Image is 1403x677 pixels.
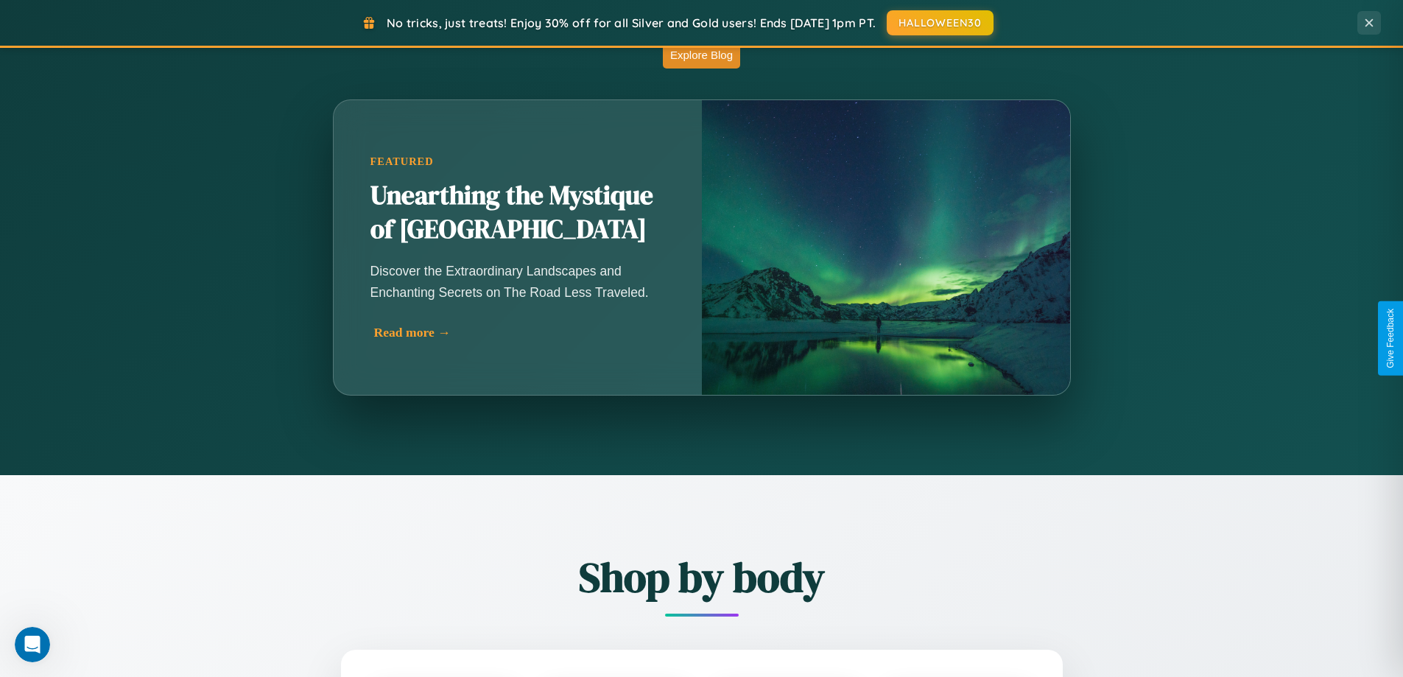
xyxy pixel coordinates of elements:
[1385,309,1396,368] div: Give Feedback
[260,549,1144,606] h2: Shop by body
[370,261,665,302] p: Discover the Extraordinary Landscapes and Enchanting Secrets on The Road Less Traveled.
[15,627,50,662] iframe: Intercom live chat
[887,10,994,35] button: HALLOWEEN30
[370,179,665,247] h2: Unearthing the Mystique of [GEOGRAPHIC_DATA]
[387,15,876,30] span: No tricks, just treats! Enjoy 30% off for all Silver and Gold users! Ends [DATE] 1pm PT.
[663,41,740,69] button: Explore Blog
[374,325,669,340] div: Read more →
[370,155,665,168] div: Featured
